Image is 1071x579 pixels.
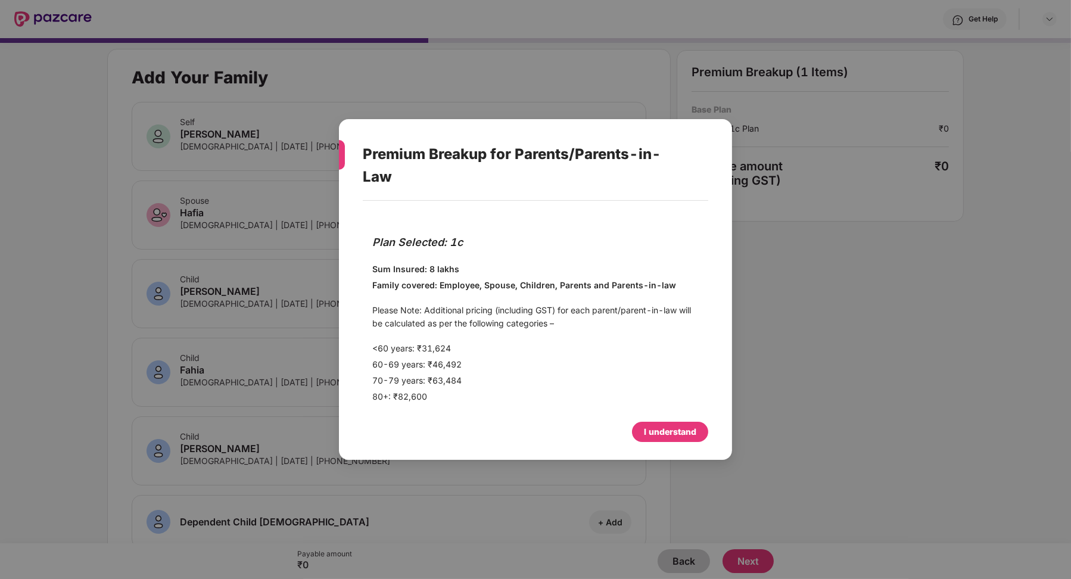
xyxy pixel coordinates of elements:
[372,263,699,276] p: Sum Insured: 8 lakhs
[372,390,699,403] p: 80+: ₹82,600
[372,358,699,371] p: 60-69 years: ₹46,492
[372,304,699,330] p: Please Note: Additional pricing (including GST) for each parent/parent-in-law will be calculated ...
[372,374,699,387] p: 70-79 years: ₹63,484
[372,279,699,292] p: Family covered: Employee, Spouse, Children, Parents and Parents-in-law
[372,342,699,355] p: <60 years: ₹31,624
[363,131,680,200] div: Premium Breakup for Parents/Parents-in-Law
[644,425,696,438] div: I understand
[372,234,699,251] p: Plan Selected: 1c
